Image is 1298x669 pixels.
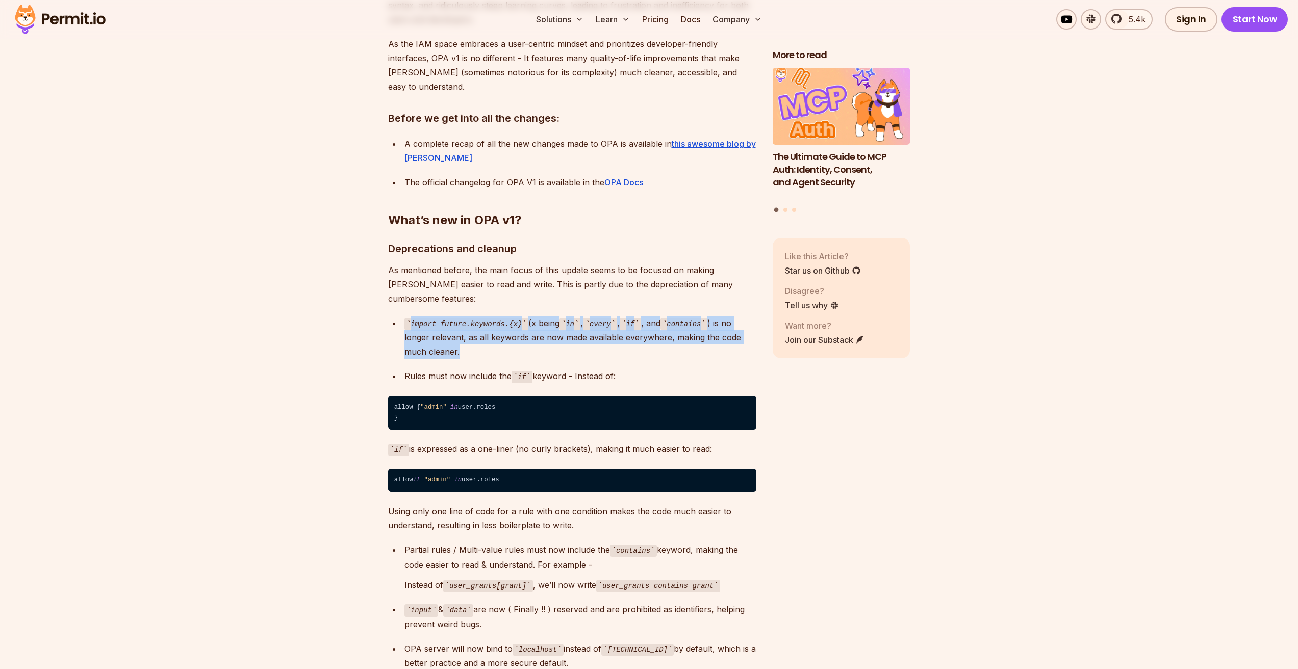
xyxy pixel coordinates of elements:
p: Want more? [785,319,864,332]
code: user_grants[grant] [443,580,533,592]
div: Rules must now include the keyword - Instead of: [404,369,756,384]
a: Start Now [1221,7,1288,32]
span: 5.4k [1123,13,1146,25]
p: Disagree? [785,285,839,297]
code: if [620,318,641,330]
li: 1 of 3 [773,68,910,202]
a: Star us on Github [785,264,861,277]
code: contains [660,318,707,330]
code: contains [610,545,657,557]
span: "admin" [424,476,450,484]
div: The official changelog for OPA V1 is available in the [404,175,756,190]
code: allow { user.roles } [388,396,756,430]
p: Using only one line of code for a rule with one condition makes the code much easier to understan... [388,504,756,532]
div: A complete recap of all the new changes made to OPA is available in [404,137,756,165]
code: if [388,444,410,456]
button: Go to slide 3 [792,208,796,212]
div: (x being , , , and ) is no longer relevant, as all keywords are now made available everywhere, ma... [404,316,756,359]
a: OPA Docs [604,177,643,188]
code: user_grants contains grant [596,580,720,592]
span: "admin" [420,404,446,411]
a: 5.4k [1105,9,1153,30]
h3: Deprecations and cleanup [388,240,756,257]
button: Go to slide 1 [774,208,779,212]
h2: More to read [773,49,910,62]
a: this awesome blog by [PERSON_NAME] [404,139,756,163]
p: is expressed as a one-liner (no curly brackets), making it much easier to read: [388,442,756,457]
button: Go to slide 2 [783,208,787,212]
a: The Ultimate Guide to MCP Auth: Identity, Consent, and Agent SecurityThe Ultimate Guide to MCP Au... [773,68,910,202]
code: data [443,604,473,617]
img: The Ultimate Guide to MCP Auth: Identity, Consent, and Agent Security [773,68,910,145]
h2: What’s new in OPA v1? [388,171,756,228]
code: allow user.roles [388,469,756,492]
a: Sign In [1165,7,1217,32]
code: import future.keywords.{x} [404,318,528,330]
code: localhost [513,644,564,656]
code: [TECHNICAL_ID] [601,644,674,656]
h3: Before we get into all the changes: [388,110,756,126]
p: Instead of , we’ll now write [404,578,756,593]
div: Posts [773,68,910,214]
code: in [559,318,581,330]
button: Learn [592,9,634,30]
span: in [454,476,462,484]
span: if [413,476,421,484]
button: Company [708,9,766,30]
p: Like this Article? [785,250,861,262]
code: if [512,371,533,383]
p: As the IAM space embraces a user-centric mindset and prioritizes developer-friendly interfaces, O... [388,37,756,94]
p: As mentioned before, the main focus of this update seems to be focused on making [PERSON_NAME] ea... [388,263,756,306]
a: Join our Substack [785,334,864,346]
button: Solutions [532,9,588,30]
code: input [404,604,439,617]
p: & are now ( Finally !! ) reserved and are prohibited as identifiers, helping prevent weird bugs. [404,602,756,631]
img: Permit logo [10,2,110,37]
h3: The Ultimate Guide to MCP Auth: Identity, Consent, and Agent Security [773,151,910,189]
a: Pricing [638,9,673,30]
p: Partial rules / Multi-value rules must now include the keyword, making the code easier to read & ... [404,543,756,572]
a: Docs [677,9,704,30]
span: in [450,404,458,411]
a: Tell us why [785,299,839,311]
code: every [583,318,617,330]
